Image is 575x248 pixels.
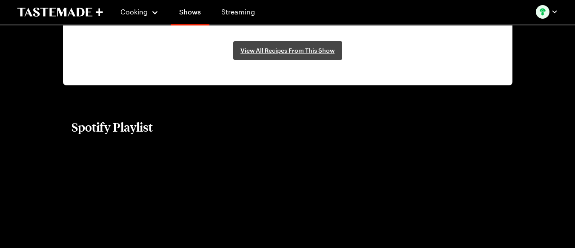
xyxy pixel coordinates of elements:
button: Cooking [120,2,159,22]
span: Cooking [120,8,148,16]
a: Shows [171,2,209,25]
h2: Spotify Playlist [72,119,153,135]
img: Profile picture [536,5,549,19]
iframe: Spotify Playlist [72,152,504,248]
a: To Tastemade Home Page [17,7,103,17]
button: Profile picture [536,5,558,19]
a: View All Recipes From This Show [233,41,342,60]
span: View All Recipes From This Show [240,46,335,55]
